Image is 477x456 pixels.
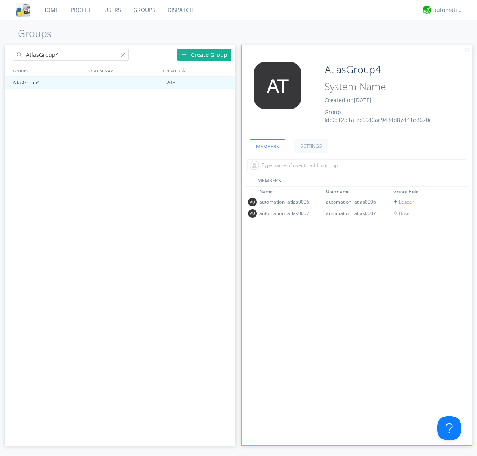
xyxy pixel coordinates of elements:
[248,209,257,218] img: 373638.png
[423,6,431,14] img: d2d01cd9b4174d08988066c6d424eccd
[433,6,463,14] div: automation+atlas
[324,108,432,124] span: Group Id: 9b12d1afec6640ac9484d87441e8670c
[248,62,307,109] img: 373638.png
[250,139,285,153] a: MEMBERS
[163,77,177,89] span: [DATE]
[259,198,319,205] div: automation+atlas0006
[393,198,414,205] span: Leader
[86,65,161,76] div: SYSTEM_NAME
[177,49,231,61] div: Create Group
[322,62,450,78] input: Group Name
[161,65,236,76] div: CREATED
[325,187,392,196] th: Toggle SortBy
[14,49,129,61] input: Search groups
[326,198,386,205] div: automation+atlas0006
[393,210,411,217] span: Basic
[181,52,187,57] img: plus.svg
[354,96,372,104] span: [DATE]
[326,210,386,217] div: automation+atlas0007
[437,416,461,440] iframe: Toggle Customer Support
[11,77,85,89] div: AtlasGroup4
[11,65,84,76] div: GROUPS
[16,3,30,17] img: cddb5a64eb264b2086981ab96f4c1ba7
[248,198,257,206] img: 373638.png
[258,187,325,196] th: Toggle SortBy
[324,96,372,104] span: Created on
[464,47,470,53] img: cancel.svg
[322,79,450,94] input: System Name
[247,159,466,171] input: Type name of user to add to group
[294,139,328,153] a: SETTINGS
[259,210,319,217] div: automation+atlas0007
[392,187,459,196] th: Toggle SortBy
[246,177,468,187] div: MEMBERS
[5,77,235,89] a: AtlasGroup4[DATE]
